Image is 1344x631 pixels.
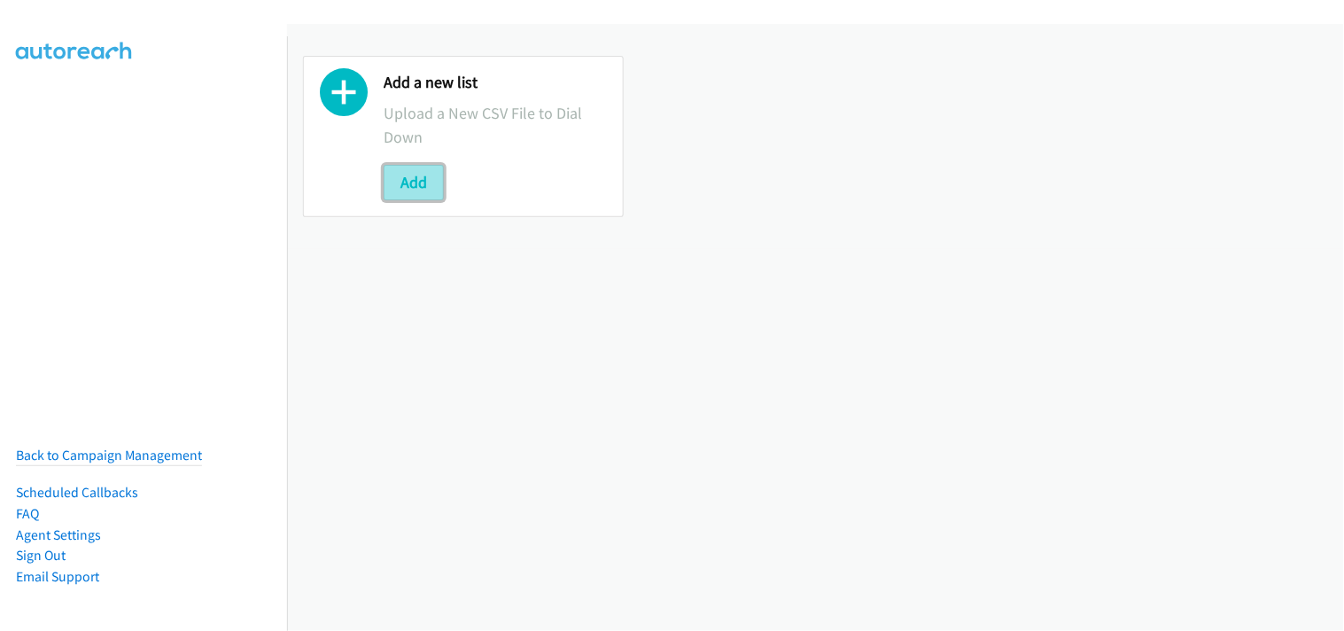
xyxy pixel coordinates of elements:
a: Agent Settings [16,526,101,543]
a: Scheduled Callbacks [16,484,138,501]
button: Add [384,165,444,200]
a: Sign Out [16,547,66,564]
p: Upload a New CSV File to Dial Down [384,101,607,149]
a: FAQ [16,505,39,522]
a: Email Support [16,568,99,585]
a: Back to Campaign Management [16,447,202,464]
h2: Add a new list [384,73,607,93]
